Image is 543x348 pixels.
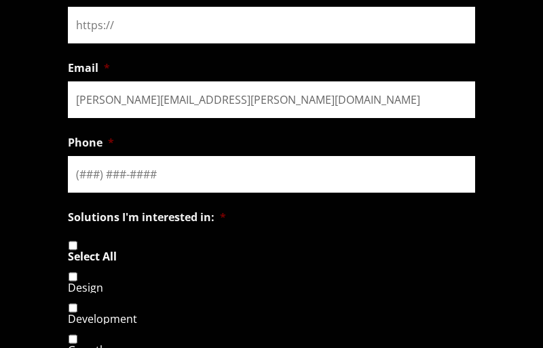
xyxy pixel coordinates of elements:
label: Solutions I'm interested in: [68,210,226,225]
label: Select All [68,251,117,262]
label: Phone [68,136,114,150]
input: https:// [68,7,475,43]
input: (###) ###-#### [68,156,475,193]
label: Design [68,282,103,293]
label: Development [68,313,137,324]
iframe: Chat Widget [475,283,543,348]
label: Email [68,61,110,75]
